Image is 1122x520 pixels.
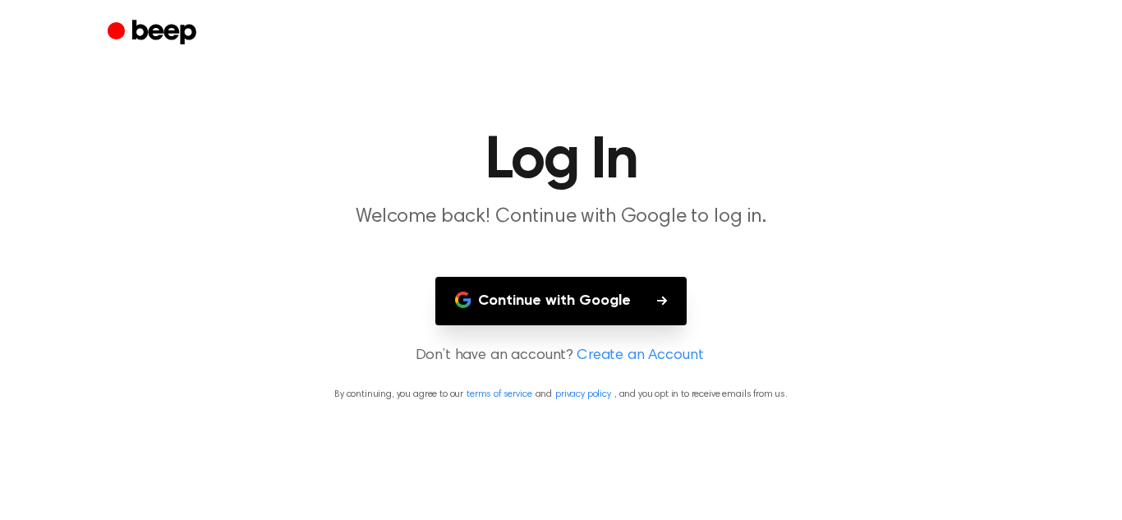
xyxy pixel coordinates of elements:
p: Don’t have an account? [20,345,1102,367]
p: By continuing, you agree to our and , and you opt in to receive emails from us. [20,387,1102,402]
h1: Log In [140,131,982,191]
a: Create an Account [577,345,703,367]
a: privacy policy [555,389,611,399]
a: terms of service [467,389,531,399]
button: Continue with Google [435,277,687,325]
p: Welcome back! Continue with Google to log in. [246,204,876,231]
a: Beep [108,17,200,49]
